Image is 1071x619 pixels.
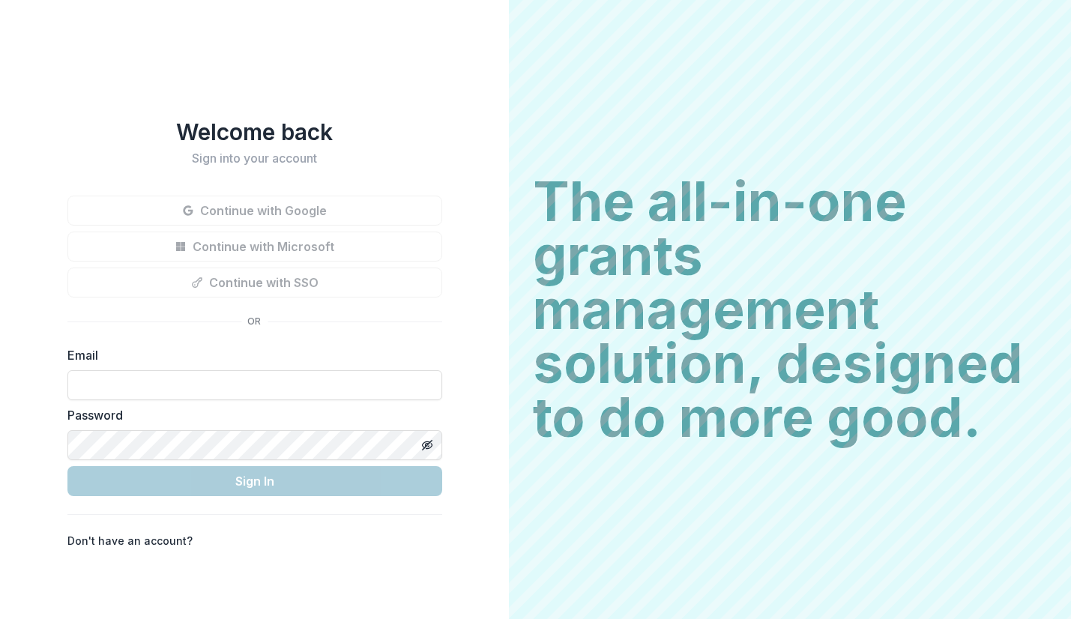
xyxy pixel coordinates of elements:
[67,533,193,549] p: Don't have an account?
[67,196,442,226] button: Continue with Google
[415,433,439,457] button: Toggle password visibility
[67,118,442,145] h1: Welcome back
[67,232,442,262] button: Continue with Microsoft
[67,268,442,298] button: Continue with SSO
[67,151,442,166] h2: Sign into your account
[67,466,442,496] button: Sign In
[67,346,433,364] label: Email
[67,406,433,424] label: Password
